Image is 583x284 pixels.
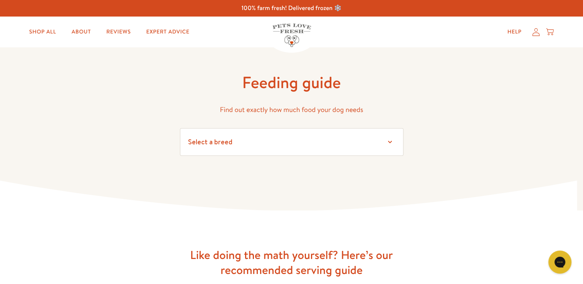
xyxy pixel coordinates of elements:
a: Expert Advice [140,24,195,40]
a: Reviews [100,24,137,40]
h3: Like doing the math yourself? Here’s our recommended serving guide [168,247,415,277]
iframe: Gorgias live chat messenger [544,248,575,276]
img: Pets Love Fresh [272,23,311,47]
p: Find out exactly how much food your dog needs [180,104,403,116]
a: Shop All [23,24,62,40]
a: About [66,24,97,40]
a: Help [501,24,528,40]
h1: Feeding guide [180,72,403,93]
